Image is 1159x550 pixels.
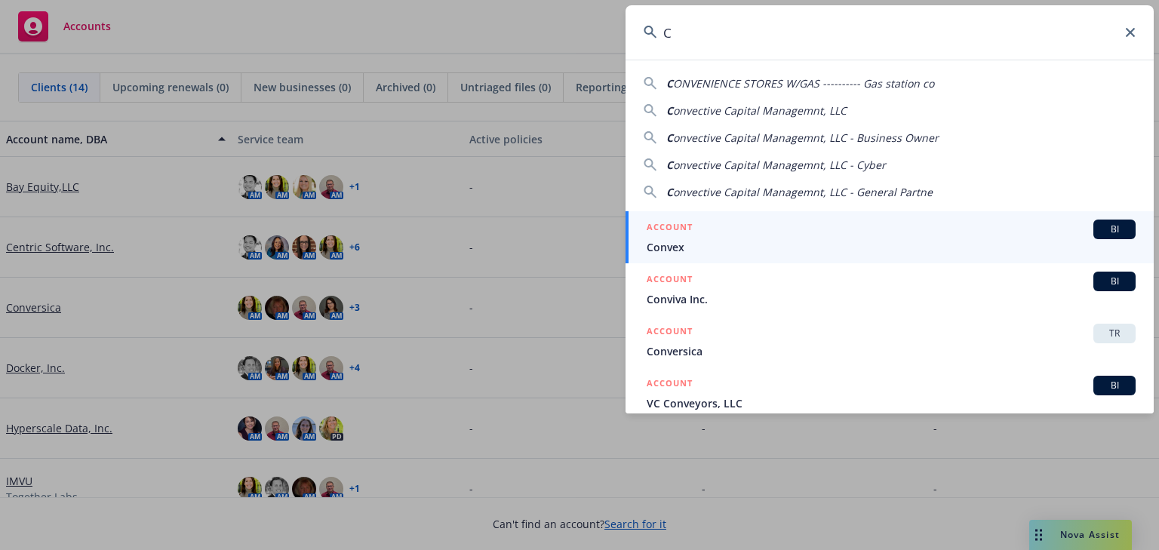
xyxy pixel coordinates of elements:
[666,185,673,199] span: C
[647,343,1136,359] span: Conversica
[647,376,693,394] h5: ACCOUNT
[666,131,673,145] span: C
[1099,223,1130,236] span: BI
[673,131,939,145] span: onvective Capital Managemnt, LLC - Business Owner
[666,76,673,91] span: C
[666,103,673,118] span: C
[626,263,1154,315] a: ACCOUNTBIConviva Inc.
[673,76,934,91] span: ONVENIENCE STORES W/GAS ---------- Gas station co
[647,239,1136,255] span: Convex
[1099,379,1130,392] span: BI
[1099,275,1130,288] span: BI
[626,211,1154,263] a: ACCOUNTBIConvex
[647,395,1136,411] span: VC Conveyors, LLC
[647,324,693,342] h5: ACCOUNT
[1099,327,1130,340] span: TR
[673,185,933,199] span: onvective Capital Managemnt, LLC - General Partne
[647,291,1136,307] span: Conviva Inc.
[626,5,1154,60] input: Search...
[626,367,1154,419] a: ACCOUNTBIVC Conveyors, LLC
[673,158,886,172] span: onvective Capital Managemnt, LLC - Cyber
[647,220,693,238] h5: ACCOUNT
[666,158,673,172] span: C
[647,272,693,290] h5: ACCOUNT
[626,315,1154,367] a: ACCOUNTTRConversica
[673,103,847,118] span: onvective Capital Managemnt, LLC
